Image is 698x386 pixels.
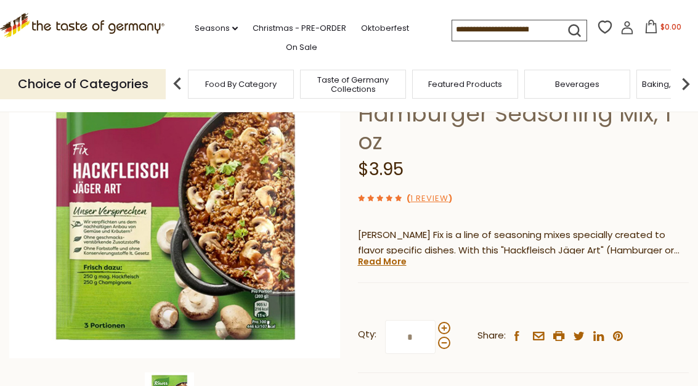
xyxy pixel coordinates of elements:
[636,20,689,38] button: $0.00
[358,157,404,181] span: $3.95
[555,80,599,89] a: Beverages
[358,255,407,268] a: Read More
[358,327,376,342] strong: Qty:
[673,72,698,96] img: next arrow
[660,22,681,32] span: $0.00
[205,80,277,89] a: Food By Category
[9,27,341,358] img: Knorr "Fix" Hunter Style Hamburger Seasoning Mix, 1 oz
[385,320,436,354] input: Qty:
[358,228,689,258] p: [PERSON_NAME] Fix is a line of seasoning mixes specially created to flavor specific dishes. With ...
[286,41,317,54] a: On Sale
[361,22,409,35] a: Oktoberfest
[195,22,238,35] a: Seasons
[304,75,402,94] a: Taste of Germany Collections
[253,22,346,35] a: Christmas - PRE-ORDER
[410,192,448,205] a: 1 Review
[165,72,190,96] img: previous arrow
[428,80,502,89] a: Featured Products
[407,192,452,204] span: ( )
[477,328,506,343] span: Share:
